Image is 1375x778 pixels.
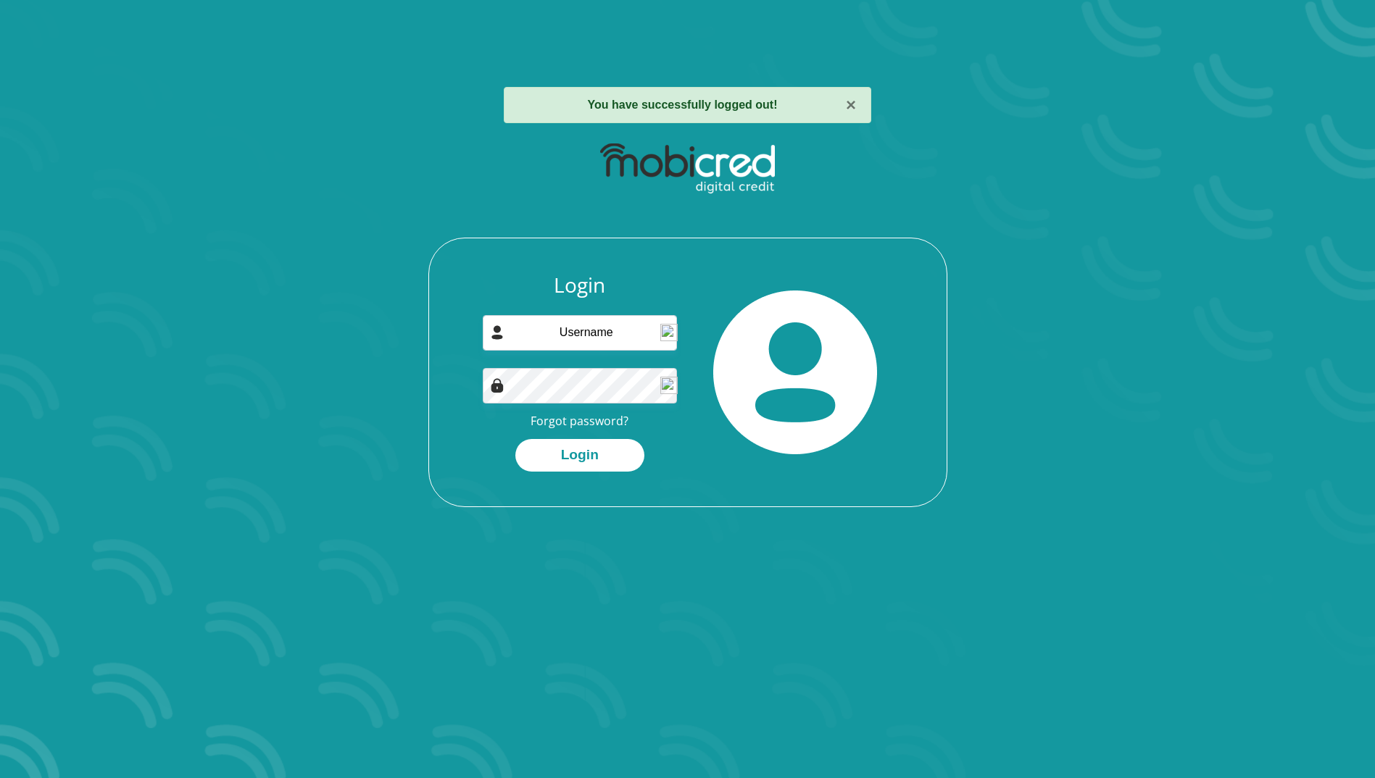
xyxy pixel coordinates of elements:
[531,413,628,429] a: Forgot password?
[490,325,504,340] img: user-icon image
[846,96,856,114] button: ×
[483,273,677,298] h3: Login
[660,377,678,394] img: npw-badge-icon-locked.svg
[515,439,644,472] button: Login
[588,99,778,111] strong: You have successfully logged out!
[600,143,775,194] img: mobicred logo
[483,315,677,351] input: Username
[660,324,678,341] img: npw-badge-icon-locked.svg
[490,378,504,393] img: Image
